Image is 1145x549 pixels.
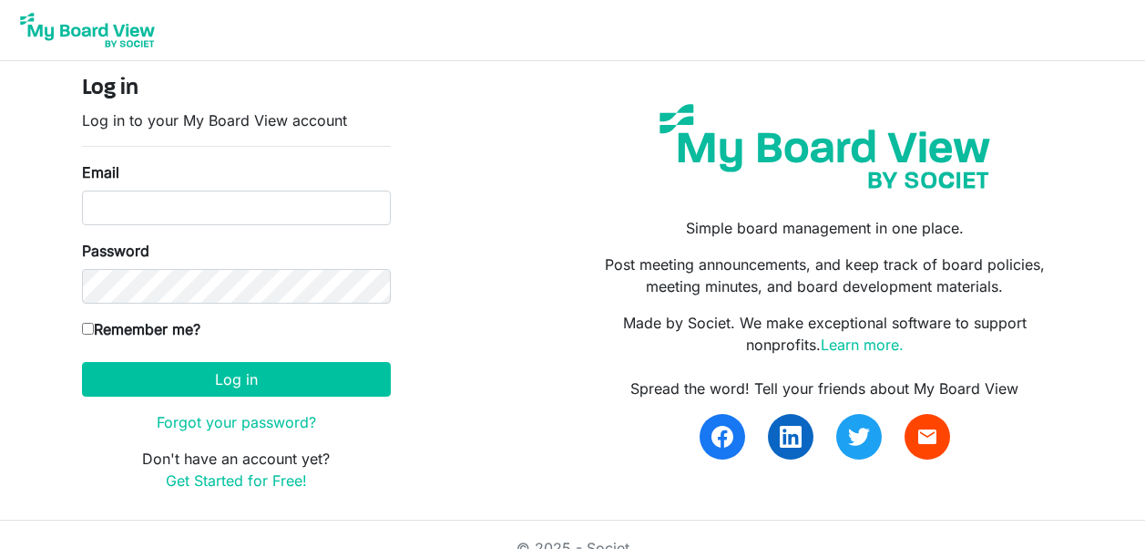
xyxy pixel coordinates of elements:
[821,336,904,354] a: Learn more.
[916,426,938,448] span: email
[586,254,1063,297] p: Post meeting announcements, and keep track of board policies, meeting minutes, and board developm...
[82,362,391,397] button: Log in
[82,240,149,262] label: Password
[15,7,160,53] img: My Board View Logo
[82,448,391,492] p: Don't have an account yet?
[711,426,733,448] img: facebook.svg
[646,90,1004,202] img: my-board-view-societ.svg
[586,217,1063,239] p: Simple board management in one place.
[780,426,802,448] img: linkedin.svg
[905,414,950,460] a: email
[82,76,391,102] h4: Log in
[166,471,307,490] a: Get Started for Free!
[157,413,316,431] a: Forgot your password?
[586,378,1063,399] div: Spread the word! Tell your friends about My Board View
[82,161,119,183] label: Email
[586,312,1063,356] p: Made by Societ. We make exceptional software to support nonprofits.
[82,109,391,131] p: Log in to your My Board View account
[848,426,870,448] img: twitter.svg
[82,318,200,340] label: Remember me?
[82,323,94,335] input: Remember me?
